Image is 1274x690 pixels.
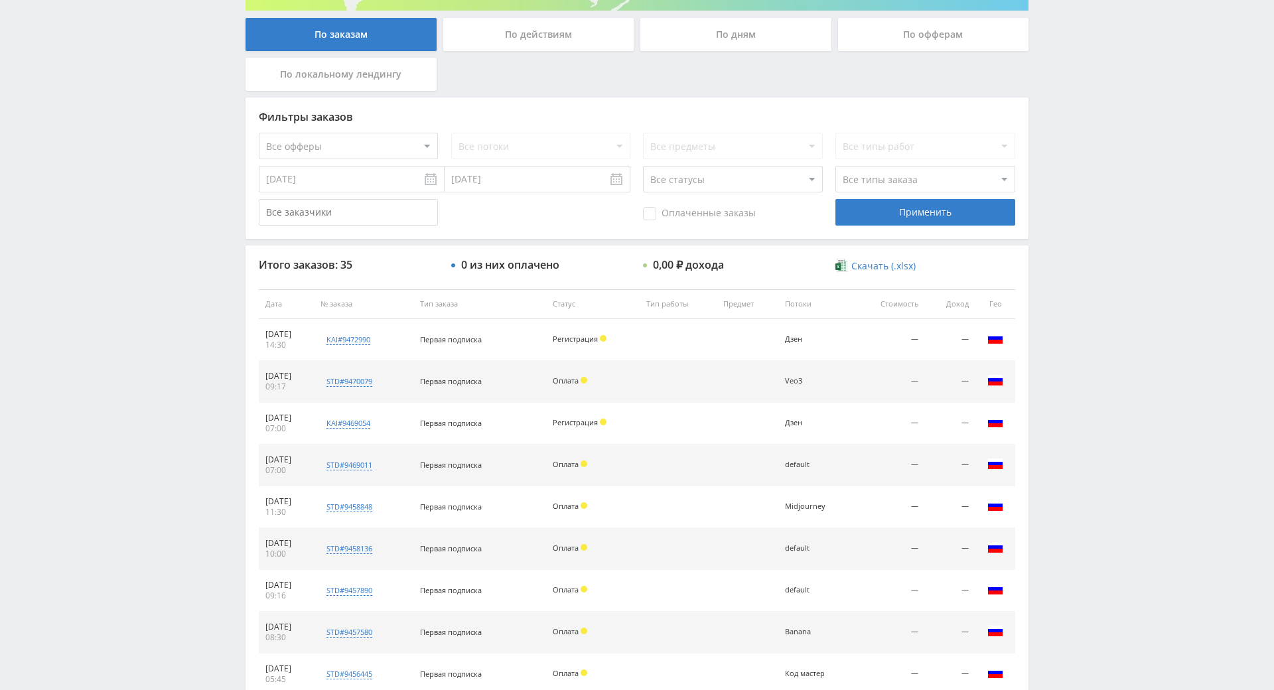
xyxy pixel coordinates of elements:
[443,18,634,51] div: По действиям
[259,199,438,226] input: Все заказчики
[246,58,437,91] div: По локальному лендингу
[838,18,1029,51] div: По офферам
[835,199,1015,226] div: Применить
[259,111,1015,123] div: Фильтры заказов
[643,207,756,220] span: Оплаченные заказы
[640,18,831,51] div: По дням
[246,18,437,51] div: По заказам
